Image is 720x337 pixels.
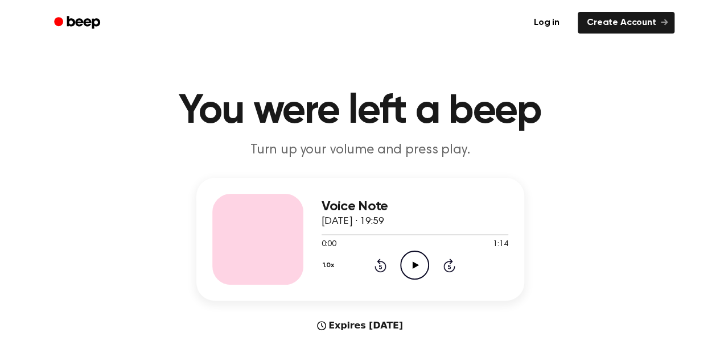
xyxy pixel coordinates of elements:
a: Beep [46,12,110,34]
a: Create Account [578,12,674,34]
span: 0:00 [322,239,336,251]
button: 1.0x [322,256,339,275]
span: [DATE] · 19:59 [322,217,384,227]
p: Turn up your volume and press play. [142,141,579,160]
span: 1:14 [493,239,508,251]
h3: Voice Note [322,199,508,214]
h1: You were left a beep [69,91,652,132]
div: Expires [DATE] [317,319,403,332]
a: Log in [522,10,571,36]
